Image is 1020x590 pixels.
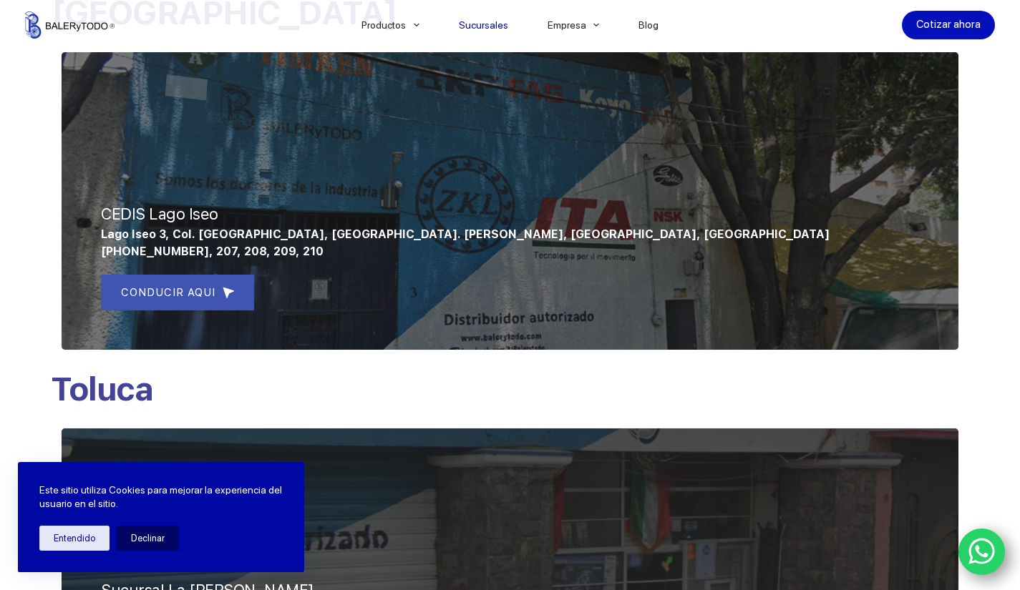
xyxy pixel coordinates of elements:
a: WhatsApp [958,528,1006,576]
button: Entendido [39,526,110,551]
span: CEDIS Lago Iseo [101,205,218,223]
button: Declinar [117,526,179,551]
span: Toluca [51,369,152,408]
span: Lago Iseo 3, Col. [GEOGRAPHIC_DATA], [GEOGRAPHIC_DATA]. [PERSON_NAME], [GEOGRAPHIC_DATA], [GEOGRA... [101,227,830,241]
span: CONDUCIR AQUI [121,284,215,301]
img: Balerytodo [25,11,115,39]
a: Cotizar ahora [902,11,995,39]
a: CONDUCIR AQUI [101,275,254,310]
p: Este sitio utiliza Cookies para mejorar la experiencia del usuario en el sitio. [39,483,283,511]
span: [PHONE_NUMBER], 207, 208, 209, 210 [101,245,324,258]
